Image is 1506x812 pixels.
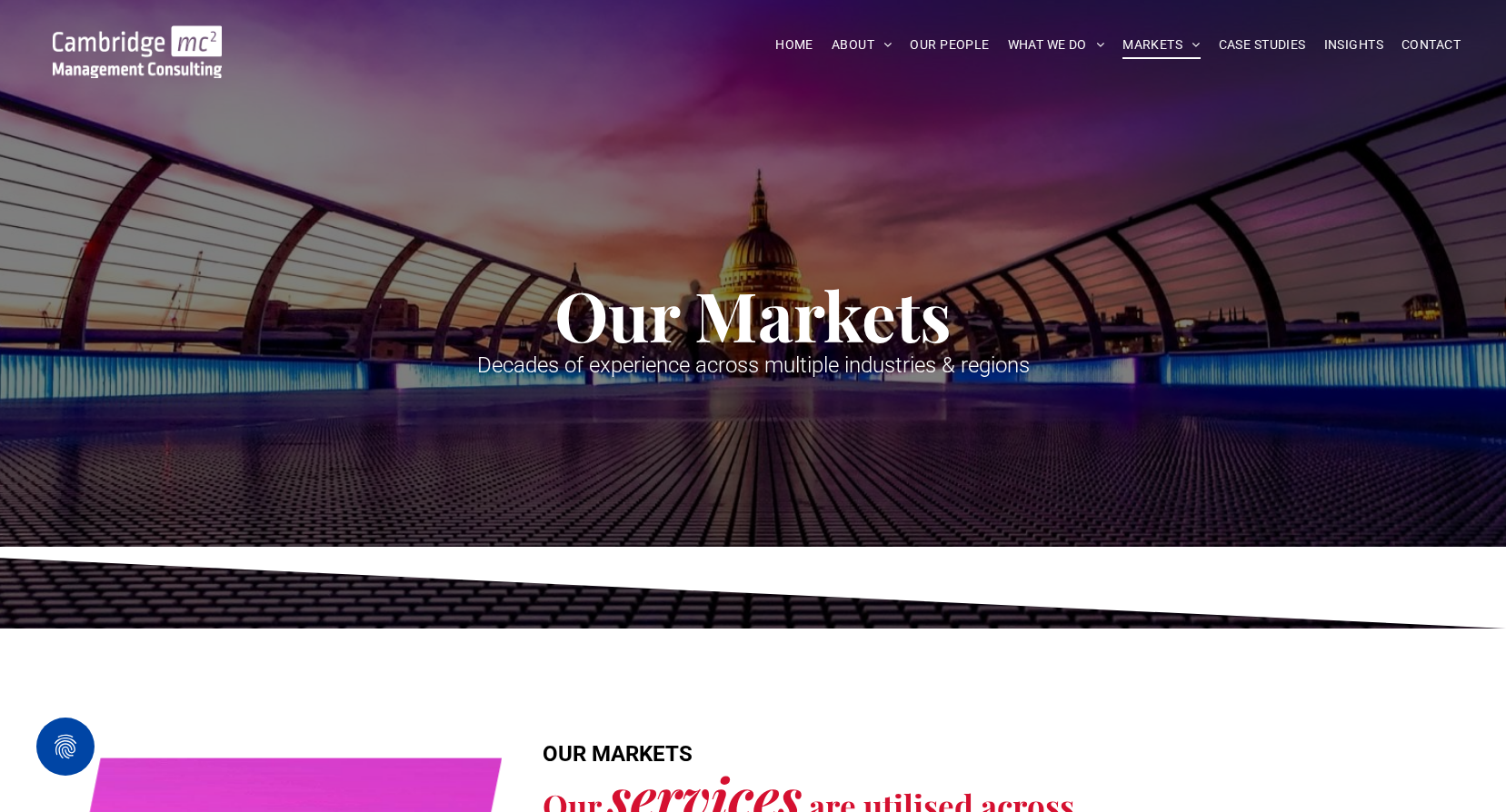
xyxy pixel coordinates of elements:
[1315,31,1392,59] a: INSIGHTS
[1210,31,1315,59] a: CASE STUDIES
[901,31,998,59] a: OUR PEOPLE
[477,352,1030,378] span: Decades of experience across multiple industries & regions
[1113,31,1209,59] a: MARKETS
[53,25,222,78] img: Go to Homepage
[1392,31,1470,59] a: CONTACT
[823,31,902,59] a: ABOUT
[53,28,222,47] a: Our Markets | Cambridge Management Consulting
[766,31,823,59] a: HOME
[543,741,693,767] span: OUR MARKETS
[999,31,1114,59] a: WHAT WE DO
[554,269,952,360] span: Our Markets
